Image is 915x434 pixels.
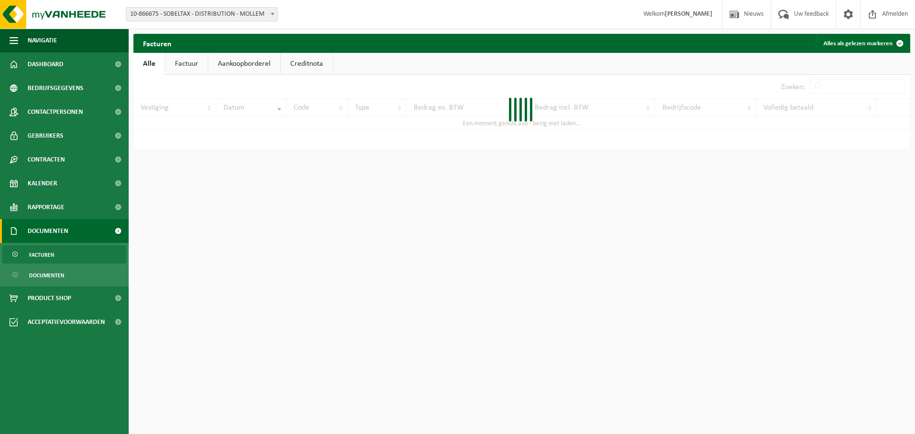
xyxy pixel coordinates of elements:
[29,246,54,264] span: Facturen
[28,195,64,219] span: Rapportage
[28,286,71,310] span: Product Shop
[28,124,63,148] span: Gebruikers
[28,29,57,52] span: Navigatie
[208,53,280,75] a: Aankoopborderel
[165,53,208,75] a: Factuur
[126,7,278,21] span: 10-866675 - SOBELTAX - DISTRIBUTION - MOLLEM
[28,52,63,76] span: Dashboard
[2,266,126,284] a: Documenten
[28,219,68,243] span: Documenten
[28,172,57,195] span: Kalender
[29,266,64,284] span: Documenten
[281,53,333,75] a: Creditnota
[28,148,65,172] span: Contracten
[28,76,83,100] span: Bedrijfsgegevens
[28,310,105,334] span: Acceptatievoorwaarden
[126,8,277,21] span: 10-866675 - SOBELTAX - DISTRIBUTION - MOLLEM
[665,10,712,18] strong: [PERSON_NAME]
[133,34,181,52] h2: Facturen
[2,245,126,263] a: Facturen
[816,34,909,53] button: Alles als gelezen markeren
[133,53,165,75] a: Alle
[28,100,83,124] span: Contactpersonen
